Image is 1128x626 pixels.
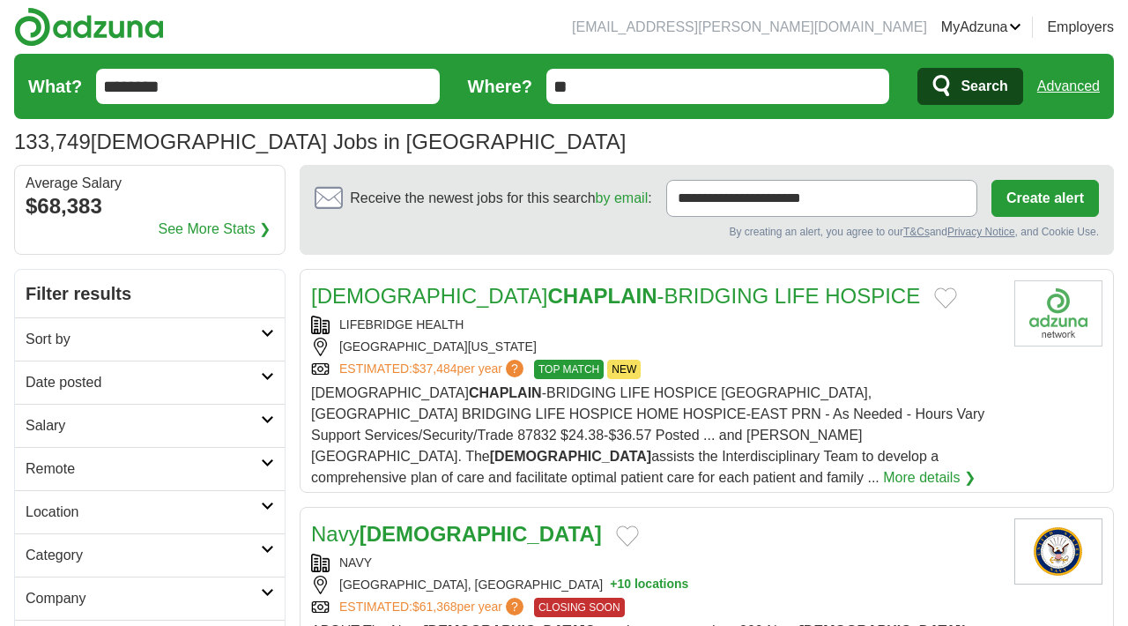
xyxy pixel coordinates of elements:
div: LIFEBRIDGE HEALTH [311,316,1000,334]
a: Navy[DEMOGRAPHIC_DATA] [311,522,602,546]
div: $68,383 [26,190,274,222]
span: ? [506,360,523,377]
h2: Location [26,502,261,523]
span: $61,368 [412,600,457,614]
span: Receive the newest jobs for this search : [350,188,651,209]
a: ESTIMATED:$61,368per year? [339,598,527,617]
label: What? [28,73,82,100]
button: Add to favorite jobs [616,525,639,547]
img: Adzuna logo [14,7,164,47]
img: Company logo [1014,280,1102,347]
span: Search [961,69,1007,104]
a: Salary [15,404,285,447]
h1: [DEMOGRAPHIC_DATA] Jobs in [GEOGRAPHIC_DATA] [14,130,626,153]
h2: Date posted [26,372,261,393]
img: U.S. Navy logo [1014,518,1102,585]
span: TOP MATCH [534,360,604,379]
h2: Filter results [15,270,285,317]
strong: [DEMOGRAPHIC_DATA] [490,449,651,464]
div: [GEOGRAPHIC_DATA][US_STATE] [311,338,1000,356]
strong: CHAPLAIN [547,284,657,308]
h2: Category [26,545,261,566]
h2: Salary [26,415,261,436]
li: [EMAIL_ADDRESS][PERSON_NAME][DOMAIN_NAME] [572,17,927,38]
a: Employers [1047,17,1114,38]
a: by email [596,190,649,205]
strong: [DEMOGRAPHIC_DATA] [360,522,602,546]
a: Company [15,577,285,620]
label: Where? [468,73,532,100]
span: + [610,576,617,594]
button: Create alert [991,180,1099,217]
a: ESTIMATED:$37,484per year? [339,360,527,379]
a: T&Cs [903,226,930,238]
span: CLOSING SOON [534,598,625,617]
div: [GEOGRAPHIC_DATA], [GEOGRAPHIC_DATA] [311,576,1000,594]
a: See More Stats ❯ [159,219,271,240]
button: Search [917,68,1022,105]
h2: Company [26,588,261,609]
a: Privacy Notice [947,226,1015,238]
h2: Remote [26,458,261,480]
a: Location [15,490,285,533]
button: +10 locations [610,576,688,594]
h2: Sort by [26,329,261,350]
div: By creating an alert, you agree to our and , and Cookie Use. [315,224,1099,240]
a: Date posted [15,361,285,404]
span: NEW [607,360,641,379]
span: 133,749 [14,126,91,158]
div: Average Salary [26,176,274,190]
a: Sort by [15,317,285,361]
span: [DEMOGRAPHIC_DATA] -BRIDGING LIFE HOSPICE [GEOGRAPHIC_DATA], [GEOGRAPHIC_DATA] BRIDGING LIFE HOSP... [311,385,984,485]
a: NAVY [339,555,372,570]
strong: CHAPLAIN [469,385,542,400]
a: Category [15,533,285,577]
a: Remote [15,447,285,490]
span: ? [506,598,523,615]
a: More details ❯ [883,467,976,488]
a: MyAdzuna [941,17,1022,38]
span: $37,484 [412,361,457,376]
button: Add to favorite jobs [934,287,957,309]
a: [DEMOGRAPHIC_DATA]CHAPLAIN-BRIDGING LIFE HOSPICE [311,284,920,308]
a: Advanced [1037,69,1100,104]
